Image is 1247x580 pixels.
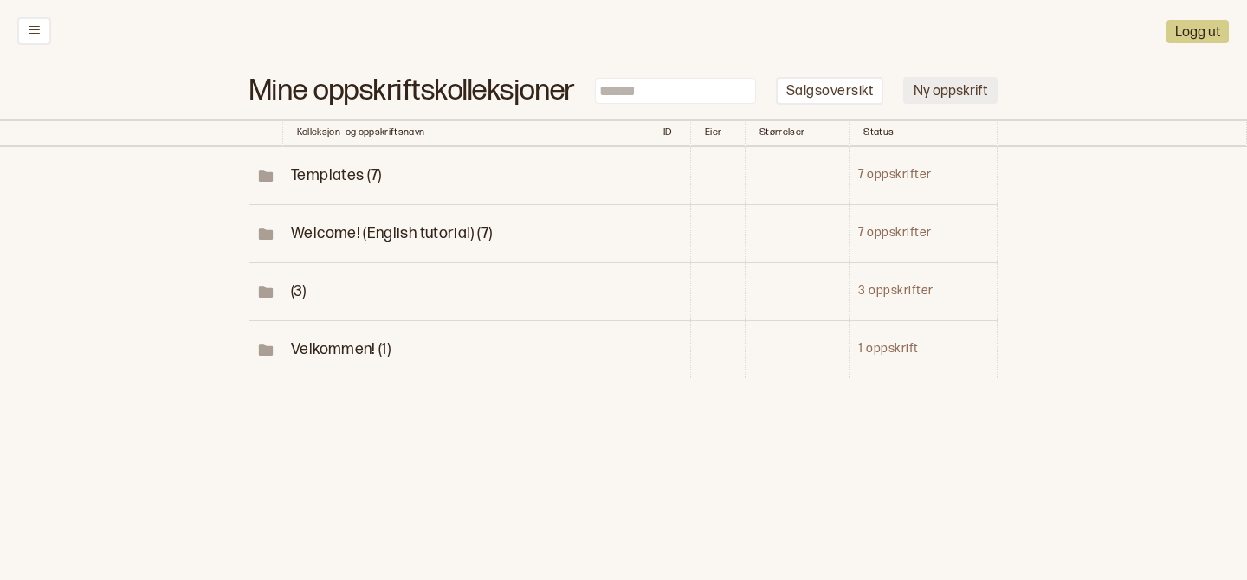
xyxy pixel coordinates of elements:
[250,225,281,242] span: Toggle Row Expanded
[850,262,998,320] td: 3 oppskrifter
[250,167,281,184] span: Toggle Row Expanded
[850,147,998,205] td: 7 oppskrifter
[291,166,382,184] span: Toggle Row Expanded
[249,119,282,147] th: Toggle SortBy
[249,82,575,100] h1: Mine oppskriftskolleksjoner
[291,340,391,358] span: Toggle Row Expanded
[250,341,281,358] span: Toggle Row Expanded
[649,119,690,147] th: Toggle SortBy
[291,224,492,242] span: Toggle Row Expanded
[850,320,998,378] td: 1 oppskrift
[690,119,745,147] th: Toggle SortBy
[850,204,998,262] td: 7 oppskrifter
[903,77,998,104] button: Ny oppskrift
[786,83,873,101] p: Salgsoversikt
[282,119,649,147] th: Kolleksjon- og oppskriftsnavn
[1166,20,1229,43] button: Logg ut
[850,119,998,147] th: Toggle SortBy
[291,282,306,300] span: Toggle Row Expanded
[745,119,849,147] th: Toggle SortBy
[250,283,281,300] span: Toggle Row Expanded
[776,77,883,106] button: Salgsoversikt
